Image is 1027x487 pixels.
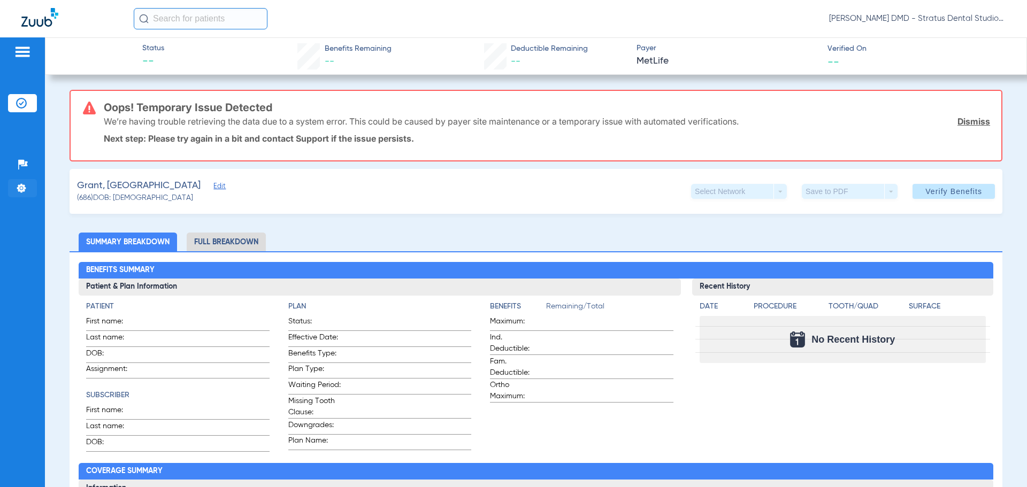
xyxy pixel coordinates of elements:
span: No Recent History [811,334,895,345]
span: Last name: [86,332,139,346]
button: Verify Benefits [913,184,995,199]
span: Edit [213,182,223,192]
a: Dismiss [957,116,990,127]
h4: Procedure [754,301,825,312]
span: Downgrades: [288,420,341,434]
li: Full Breakdown [187,233,266,251]
span: Status [142,43,164,54]
span: -- [325,57,334,66]
span: Grant, [GEOGRAPHIC_DATA] [77,179,201,192]
span: MetLife [637,55,818,68]
li: Summary Breakdown [79,233,177,251]
h2: Benefits Summary [79,262,993,279]
img: Zuub Logo [21,8,58,27]
span: Maximum: [490,316,542,330]
img: hamburger-icon [14,45,31,58]
span: Last name: [86,421,139,435]
input: Search for patients [134,8,267,29]
span: [PERSON_NAME] DMD - Stratus Dental Studio [829,13,1006,24]
iframe: Chat Widget [974,436,1027,487]
app-breakdown-title: Benefits [490,301,546,316]
span: DOB: [86,348,139,362]
p: We’re having trouble retrieving the data due to a system error. This could be caused by payer sit... [104,116,739,127]
span: DOB: [86,437,139,451]
span: Assignment: [86,364,139,378]
p: Next step: Please try again in a bit and contact Support if the issue persists. [104,133,990,144]
span: Verify Benefits [925,187,982,196]
span: Remaining/Total [546,301,673,316]
span: Plan Type: [288,364,341,378]
img: Calendar [790,331,805,347]
h4: Plan [288,301,471,312]
span: -- [142,55,164,69]
span: Ortho Maximum: [490,380,542,402]
span: Waiting Period: [288,380,341,394]
h4: Subscriber [86,390,269,401]
span: Ind. Deductible: [490,332,542,354]
h4: Surface [909,301,985,312]
span: Plan Name: [288,435,341,450]
img: error-icon [83,102,96,114]
h3: Patient & Plan Information [79,279,680,296]
span: (686) DOB: [DEMOGRAPHIC_DATA] [77,192,193,204]
span: Verified On [827,43,1009,55]
span: Fam. Deductible: [490,356,542,378]
app-breakdown-title: Procedure [754,301,825,316]
span: -- [511,57,520,66]
span: -- [827,56,839,67]
span: Benefits Remaining [325,43,392,55]
span: Status: [288,316,341,330]
span: First name: [86,405,139,419]
h4: Benefits [490,301,546,312]
h3: Recent History [692,279,993,296]
span: Missing Tooth Clause: [288,396,341,418]
span: Deductible Remaining [511,43,588,55]
app-breakdown-title: Surface [909,301,985,316]
app-breakdown-title: Date [700,301,745,316]
span: Payer [637,43,818,54]
h4: Tooth/Quad [829,301,905,312]
h4: Patient [86,301,269,312]
span: First name: [86,316,139,330]
h2: Coverage Summary [79,463,993,480]
h4: Date [700,301,745,312]
img: Search Icon [139,14,149,24]
app-breakdown-title: Tooth/Quad [829,301,905,316]
span: Effective Date: [288,332,341,346]
span: Benefits Type: [288,348,341,362]
h3: Oops! Temporary Issue Detected [104,102,990,113]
